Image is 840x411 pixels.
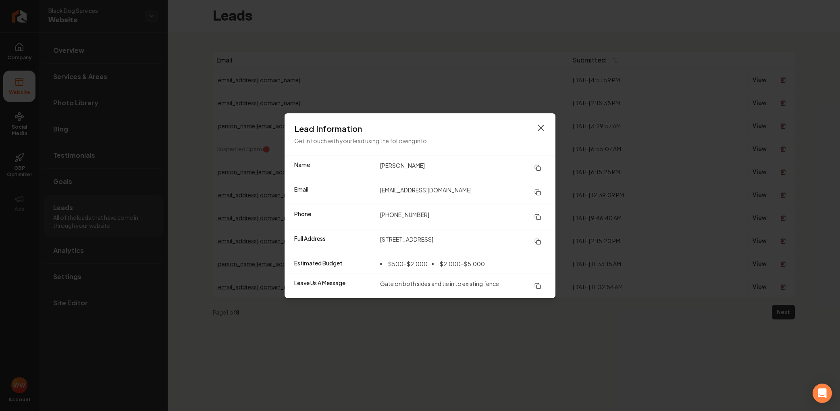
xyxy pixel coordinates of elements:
dd: [STREET_ADDRESS] [380,234,546,249]
p: Get in touch with your lead using the following info. [294,136,546,146]
dt: Full Address [294,234,374,249]
dt: Leave Us A Message [294,279,374,293]
li: $2,000-$5,000 [432,259,485,269]
dt: Estimated Budget [294,259,374,269]
li: $500-$2,000 [380,259,428,269]
dd: [PHONE_NUMBER] [380,210,546,224]
dt: Email [294,185,374,200]
dt: Name [294,161,374,175]
dd: [EMAIL_ADDRESS][DOMAIN_NAME] [380,185,546,200]
dt: Phone [294,210,374,224]
h3: Lead Information [294,123,546,134]
dd: Gate on both sides and tie in to existing fence [380,279,546,293]
dd: [PERSON_NAME] [380,161,546,175]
